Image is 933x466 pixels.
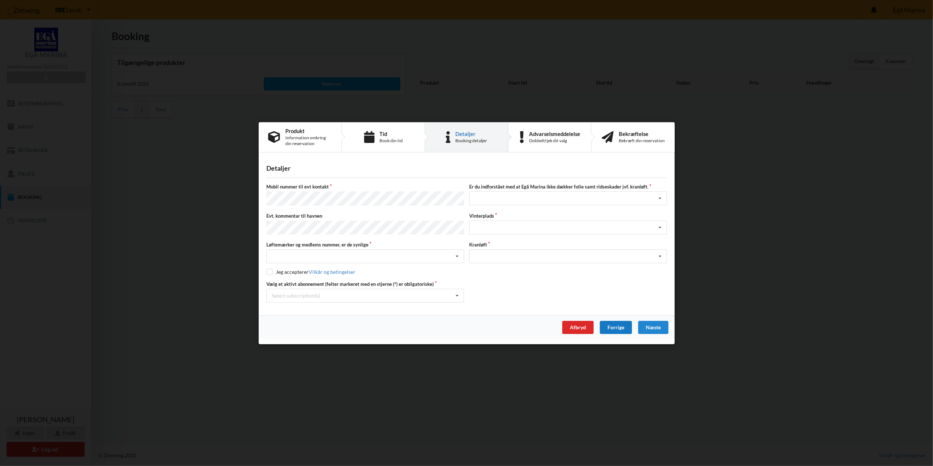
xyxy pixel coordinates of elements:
div: Tid [379,131,402,136]
div: Afbryd [562,321,593,334]
label: Kranløft [469,241,667,248]
div: Book din tid [379,137,402,143]
a: Vilkår og betingelser [308,269,355,275]
div: Select subscription(s) [272,292,320,299]
div: Booking detaljer [455,137,487,143]
label: Jeg accepterer [266,269,355,275]
label: Løftemærker og medlems nummer, er de synlige [266,241,464,248]
div: Forrige [599,321,632,334]
label: Vinterplads [469,212,667,219]
div: Bekræft din reservation [618,137,664,143]
label: Vælg et aktivt abonnement (felter markeret med en stjerne (*) er obligatoriske) [266,280,464,287]
div: Bekræftelse [618,131,664,136]
label: Er du indforstået med at Egå Marina ikke dækker folie samt ridseskader jvf. kranløft. [469,183,667,190]
div: Dobbelttjek dit valg [529,137,580,143]
div: Næste [638,321,668,334]
div: Detaljer [455,131,487,136]
div: Detaljer [266,164,667,172]
div: Information omkring din reservation [285,135,332,146]
label: Mobil nummer til evt kontakt [266,183,464,190]
div: Advarselsmeddelelse [529,131,580,136]
label: Evt. kommentar til havnen [266,212,464,219]
div: Produkt [285,128,332,133]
